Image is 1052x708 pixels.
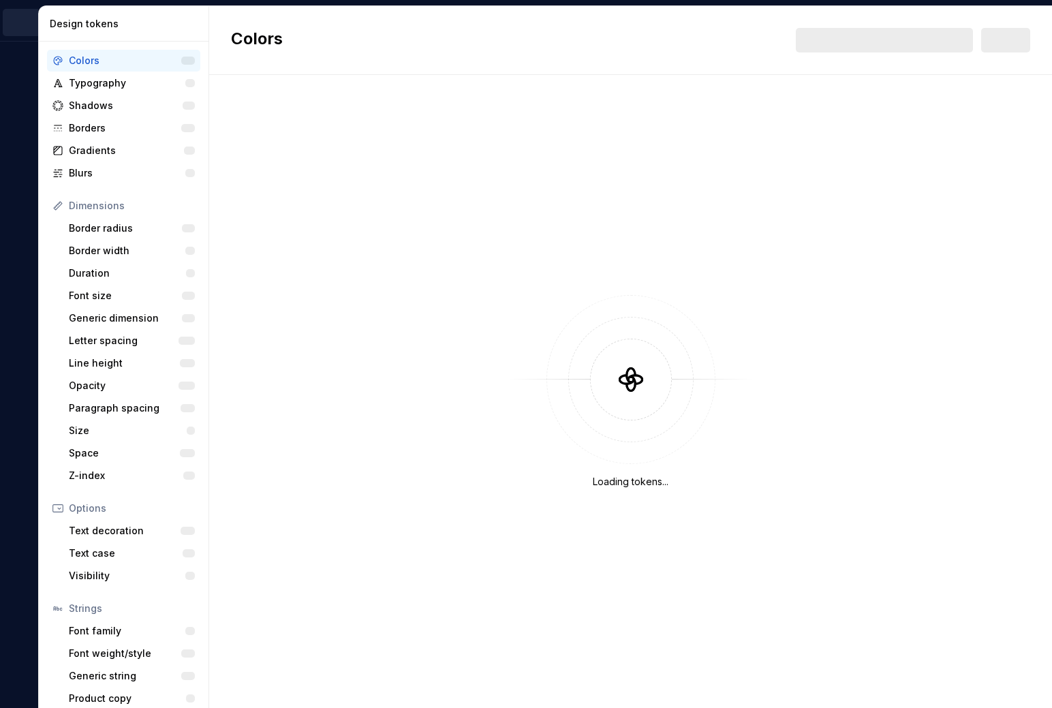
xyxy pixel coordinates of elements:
a: Generic dimension [63,307,200,329]
a: Typography [47,72,200,94]
a: Line height [63,352,200,374]
div: Design tokens [50,17,203,31]
div: Shadows [69,99,183,112]
div: Generic dimension [69,311,182,325]
div: Z-index [69,469,183,482]
div: Opacity [69,379,179,393]
div: Generic string [69,669,181,683]
a: Generic string [63,665,200,687]
div: Loading tokens... [593,475,668,489]
div: Visibility [69,569,185,583]
a: Visibility [63,565,200,587]
a: Font family [63,620,200,642]
div: Border radius [69,221,182,235]
a: Opacity [63,375,200,397]
div: Dimensions [69,199,195,213]
div: Space [69,446,180,460]
div: Font weight/style [69,647,181,660]
a: Text case [63,542,200,564]
a: Space [63,442,200,464]
a: Colors [47,50,200,72]
div: Font size [69,289,182,303]
div: Text case [69,547,183,560]
div: Colors [69,54,181,67]
div: Options [69,502,195,515]
div: Paragraph spacing [69,401,181,415]
div: Border width [69,244,185,258]
div: Borders [69,121,181,135]
div: Size [69,424,187,437]
div: Text decoration [69,524,181,538]
div: Gradients [69,144,184,157]
a: Paragraph spacing [63,397,200,419]
a: Duration [63,262,200,284]
a: Shadows [47,95,200,117]
div: Letter spacing [69,334,179,348]
div: Duration [69,266,186,280]
div: Blurs [69,166,185,180]
a: Font weight/style [63,643,200,664]
a: Border radius [63,217,200,239]
div: Strings [69,602,195,615]
h2: Colors [231,28,283,52]
a: Font size [63,285,200,307]
a: Size [63,420,200,442]
div: Product copy [69,692,186,705]
a: Border width [63,240,200,262]
div: Font family [69,624,185,638]
a: Letter spacing [63,330,200,352]
a: Text decoration [63,520,200,542]
div: Typography [69,76,185,90]
a: Z-index [63,465,200,487]
a: Gradients [47,140,200,161]
div: Line height [69,356,180,370]
a: Blurs [47,162,200,184]
a: Borders [47,117,200,139]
